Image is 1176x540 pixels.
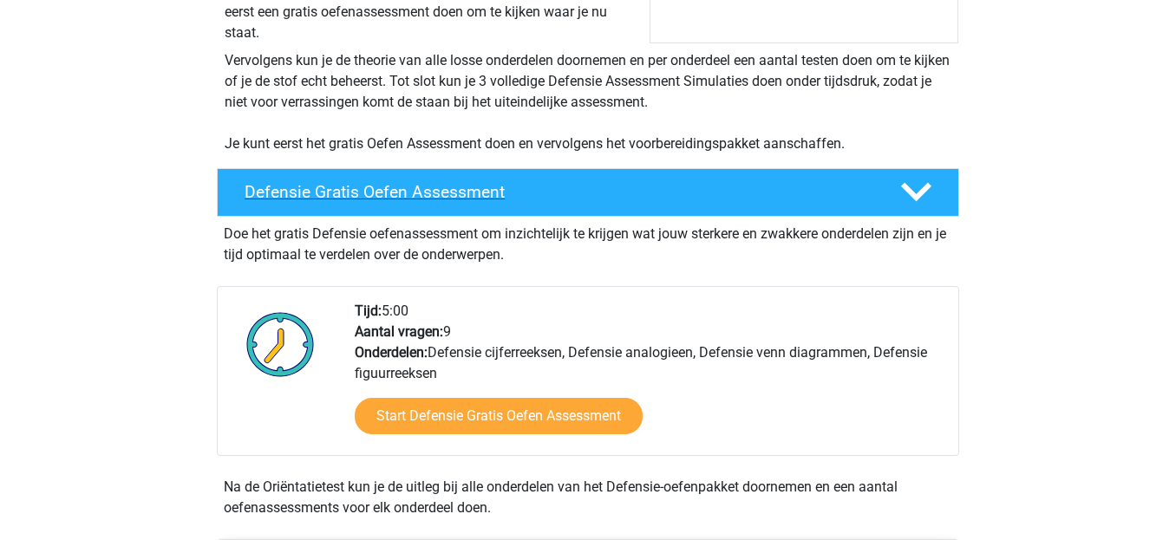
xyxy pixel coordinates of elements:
[217,477,959,518] div: Na de Oriëntatietest kun je de uitleg bij alle onderdelen van het Defensie-oefenpakket doornemen ...
[217,217,959,265] div: Doe het gratis Defensie oefenassessment om inzichtelijk te krijgen wat jouw sterkere en zwakkere ...
[355,303,382,319] b: Tijd:
[210,168,966,217] a: Defensie Gratis Oefen Assessment
[355,323,443,340] b: Aantal vragen:
[218,50,958,154] div: Vervolgens kun je de theorie van alle losse onderdelen doornemen en per onderdeel een aantal test...
[355,398,643,434] a: Start Defensie Gratis Oefen Assessment
[245,182,872,202] h4: Defensie Gratis Oefen Assessment
[237,301,324,387] img: Klok
[342,301,957,455] div: 5:00 9 Defensie cijferreeksen, Defensie analogieen, Defensie venn diagrammen, Defensie figuurreeksen
[355,344,428,361] b: Onderdelen:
